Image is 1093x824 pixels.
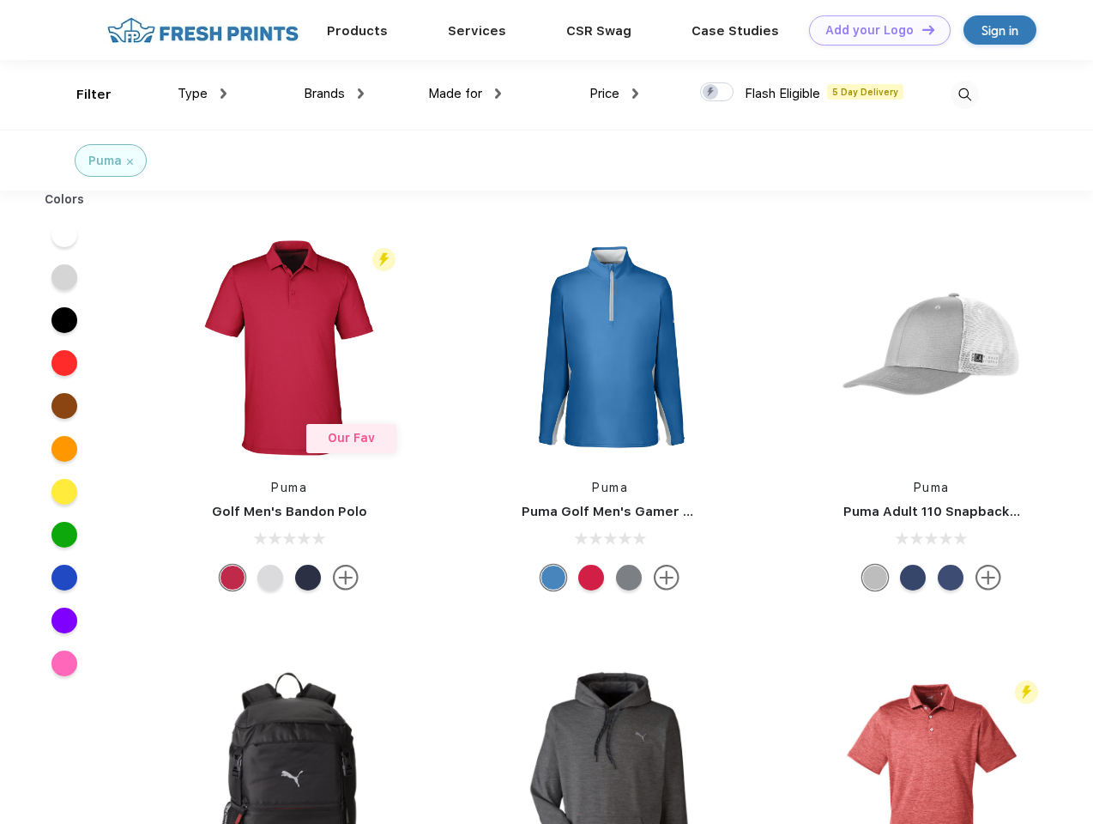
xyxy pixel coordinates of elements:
span: 5 Day Delivery [827,84,903,100]
img: flash_active_toggle.svg [1015,681,1038,704]
a: CSR Swag [566,23,631,39]
span: Type [178,86,208,101]
a: Services [448,23,506,39]
div: Filter [76,85,112,105]
img: more.svg [975,565,1001,591]
div: Puma [88,152,122,170]
a: Puma [271,481,307,494]
a: Golf Men's Bandon Polo [212,504,367,519]
img: dropdown.png [220,88,226,99]
img: filter_cancel.svg [127,159,133,165]
img: dropdown.png [632,88,638,99]
img: fo%20logo%202.webp [102,15,304,45]
div: Peacoat Qut Shd [938,565,963,591]
a: Puma [592,481,628,494]
div: High Rise [257,565,283,591]
img: func=resize&h=266 [496,233,724,462]
a: Puma [914,481,950,494]
span: Flash Eligible [745,86,820,101]
a: Products [327,23,388,39]
img: func=resize&h=266 [818,233,1046,462]
span: Brands [304,86,345,101]
div: Add your Logo [825,23,914,38]
div: Quarry with Brt Whit [862,565,888,591]
img: func=resize&h=266 [175,233,403,462]
img: more.svg [333,565,359,591]
img: DT [922,25,934,34]
span: Our Fav [328,431,375,445]
a: Sign in [963,15,1036,45]
div: Ski Patrol [578,565,604,591]
div: Sign in [981,21,1018,40]
div: Peacoat with Qut Shd [900,565,926,591]
a: Puma Golf Men's Gamer Golf Quarter-Zip [522,504,793,519]
div: Navy Blazer [295,565,321,591]
img: flash_active_toggle.svg [372,248,396,271]
img: desktop_search.svg [951,81,979,109]
span: Made for [428,86,482,101]
div: Quiet Shade [616,565,642,591]
img: dropdown.png [495,88,501,99]
span: Price [589,86,619,101]
div: Bright Cobalt [540,565,566,591]
div: Colors [32,191,98,209]
div: Ski Patrol [220,565,245,591]
img: more.svg [654,565,679,591]
img: dropdown.png [358,88,364,99]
